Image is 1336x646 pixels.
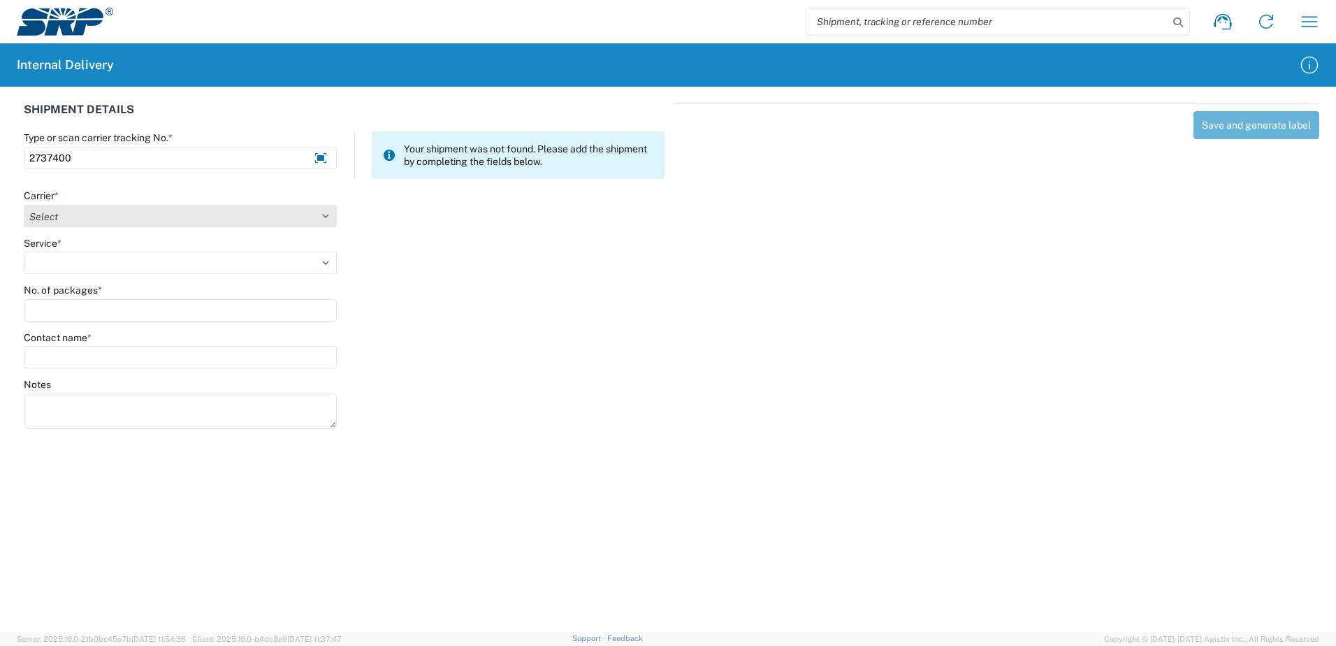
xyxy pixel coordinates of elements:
label: Service [24,237,61,250]
a: Support [572,634,607,643]
span: [DATE] 11:37:47 [287,635,342,643]
input: Shipment, tracking or reference number [806,8,1168,35]
span: Copyright © [DATE]-[DATE] Agistix Inc., All Rights Reserved [1104,633,1319,645]
div: SHIPMENT DETAILS [24,103,665,131]
label: No. of packages [24,284,102,296]
label: Carrier [24,189,59,202]
span: [DATE] 11:54:36 [131,635,186,643]
a: Feedback [607,634,643,643]
h2: Internal Delivery [17,57,114,73]
span: Client: 2025.16.0-b4dc8a9 [192,635,342,643]
span: Your shipment was not found. Please add the shipment by completing the fields below. [404,143,653,168]
label: Notes [24,378,51,391]
label: Contact name [24,331,92,344]
label: Type or scan carrier tracking No. [24,131,173,144]
img: srp [17,8,113,36]
span: Server: 2025.16.0-21b0bc45e7b [17,635,186,643]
